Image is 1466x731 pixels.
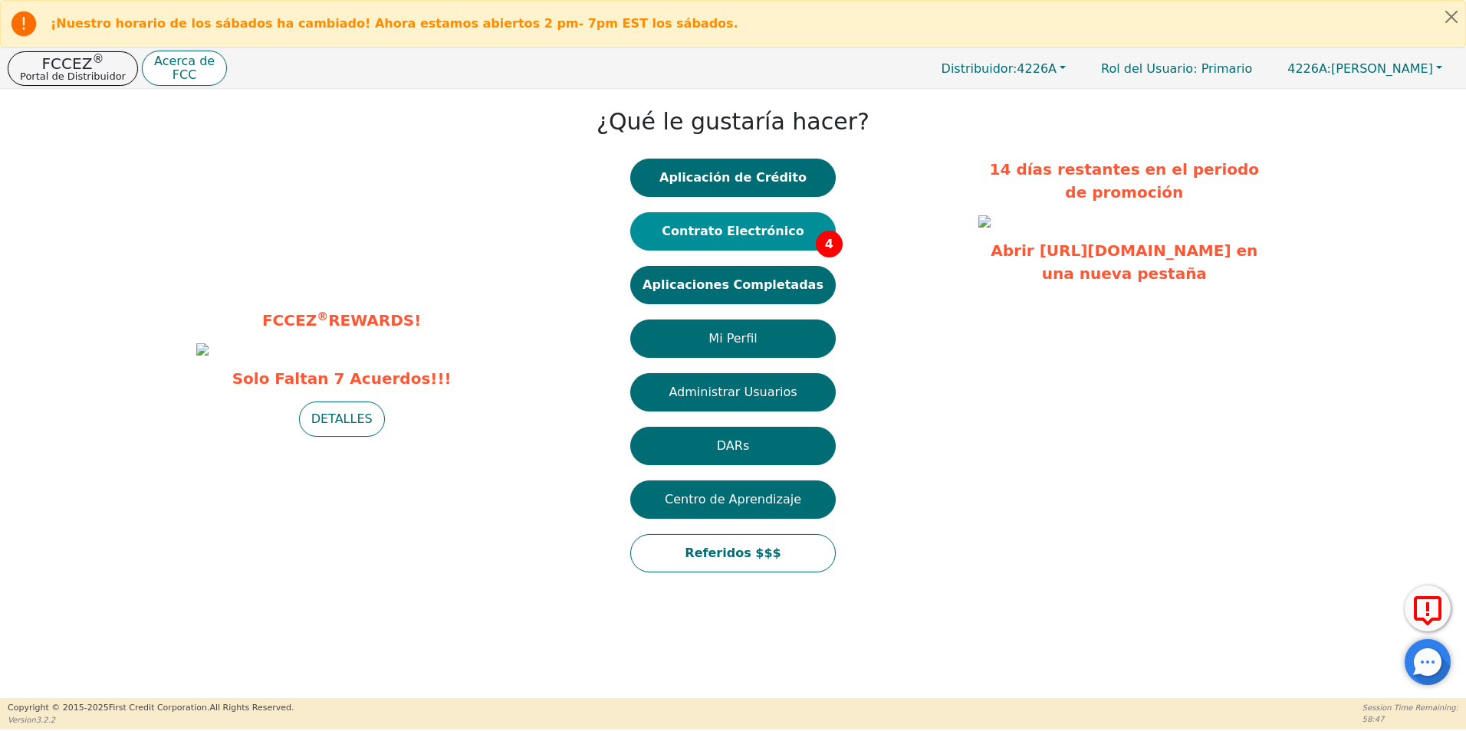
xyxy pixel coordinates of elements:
[20,56,126,71] p: FCCEZ
[597,108,869,136] h1: ¿Qué le gustaría hacer?
[209,703,294,713] span: All Rights Reserved.
[8,714,294,726] p: Version 3.2.2
[142,51,227,87] button: Acerca deFCC
[942,61,1017,76] span: Distribuidor:
[978,158,1270,204] p: 14 días restantes en el periodo de promoción
[1405,585,1451,631] button: Reportar Error a FCC
[20,71,126,81] p: Portal de Distribuidor
[196,367,488,390] span: Solo Faltan 7 Acuerdos!!!
[991,241,1257,283] a: Abrir [URL][DOMAIN_NAME] en una nueva pestaña
[1101,61,1197,76] span: Rol del Usuario :
[630,266,836,304] button: Aplicaciones Completadas
[51,16,738,31] b: ¡Nuestro horario de los sábados ha cambiado! Ahora estamos abiertos 2 pm- 7pm EST los sábados.
[92,52,104,66] sup: ®
[630,159,836,197] button: Aplicación de Crédito
[1271,57,1458,80] button: 4226A:[PERSON_NAME]
[630,373,836,411] button: Administrar Usuarios
[630,480,836,519] button: Centro de Aprendizaje
[196,343,209,356] img: 4fc630e4-0af2-44c2-8e71-3b34674a33b4
[816,231,843,257] span: 4
[317,310,328,323] sup: ®
[299,402,385,437] button: DETALLES
[978,215,991,228] img: 54c9e7ff-69d3-46b4-b21b-0aefdca63791
[154,69,215,81] p: FCC
[1287,61,1433,76] span: [PERSON_NAME]
[630,427,836,465] button: DARs
[1086,54,1267,84] a: Rol del Usuario: Primario
[630,534,836,572] button: Referidos $$$
[925,57,1083,80] button: Distribuidor:4226A
[196,309,488,332] p: FCCEZ REWARDS!
[942,61,1057,76] span: 4226A
[1438,1,1465,32] button: Close alert
[154,55,215,67] p: Acerca de
[8,51,138,86] button: FCCEZ®Portal de Distribuidor
[1362,702,1458,713] p: Session Time Remaining:
[630,212,836,251] button: Contrato Electrónico4
[630,320,836,358] button: Mi Perfil
[1287,61,1331,76] span: 4226A:
[8,702,294,715] p: Copyright © 2015- 2025 First Credit Corporation.
[1362,713,1458,725] p: 58:47
[1086,54,1267,84] p: Primario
